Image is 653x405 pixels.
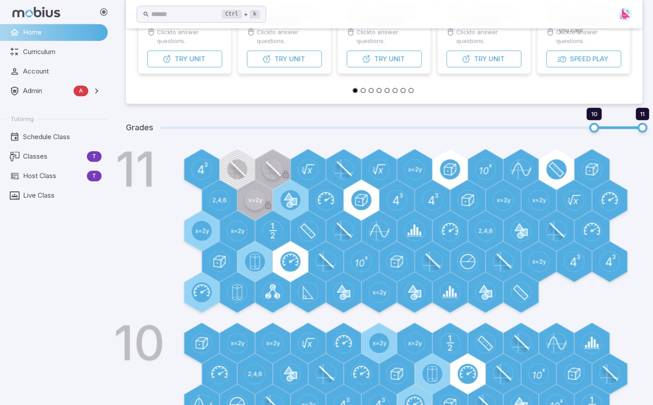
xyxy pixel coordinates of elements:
span: Live Class [23,191,102,200]
button: Go to slide 3 [368,88,374,93]
img: right-triangle.svg [618,8,632,21]
span: Admin [23,86,70,96]
span: Play [592,54,608,64]
span: Unit [489,54,504,64]
span: Classes [23,152,83,161]
span: 10 [591,110,597,117]
button: Go to slide 8 [408,88,414,93]
button: Go to slide 4 [376,88,382,93]
button: Go to slide 2 [360,88,366,93]
p: Click to answer questions. [556,27,621,45]
span: T [87,152,102,161]
button: Go to slide 1 [352,88,358,93]
div: + [222,9,260,19]
span: Account [23,66,102,76]
button: Go to slide 7 [400,88,406,93]
span: Curriculum [23,47,102,57]
span: T [87,171,102,180]
span: Unit [389,54,405,64]
kbd: Ctrl [222,10,242,19]
span: A [74,86,88,95]
button: SpeedPlay [546,51,621,67]
span: Try [175,54,188,64]
span: Schedule Class [23,132,102,142]
button: TryUnit [446,51,521,67]
span: Host Class [23,171,83,181]
button: TryUnit [347,51,422,67]
button: Go to slide 5 [384,88,390,93]
p: Click to answer questions. [356,27,422,45]
button: Go to slide 6 [392,88,398,93]
h1: 11 [116,145,156,193]
span: Try [274,54,287,64]
p: Click to answer questions. [456,27,521,45]
p: Click to answer questions. [257,27,322,45]
span: Try [374,54,387,64]
kbd: k [250,10,260,19]
span: 11 [640,110,645,117]
span: Speed [570,54,590,64]
p: Click to answer questions. [157,27,222,45]
span: Unit [289,54,305,64]
span: Try [474,54,487,64]
button: TryUnit [247,51,322,67]
h5: Grades [126,121,153,134]
button: TryUnit [147,51,222,67]
span: Tutoring [11,115,34,123]
span: Unit [189,54,205,64]
span: Home [23,27,102,37]
h1: 10 [114,319,165,367]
